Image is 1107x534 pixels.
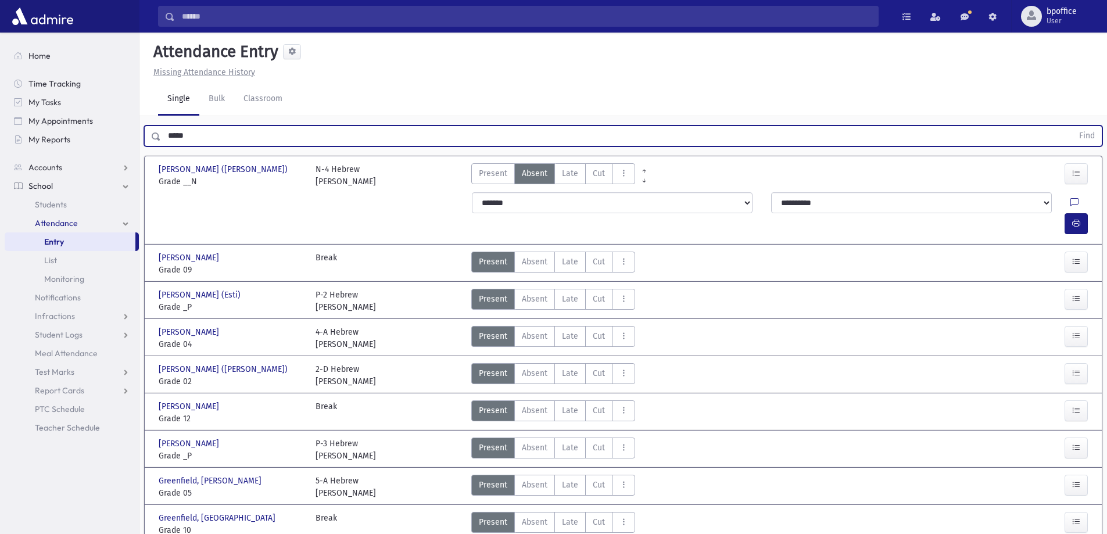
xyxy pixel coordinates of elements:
span: Absent [522,293,547,305]
span: Grade 09 [159,264,304,276]
span: [PERSON_NAME] [159,400,221,413]
a: My Reports [5,130,139,149]
span: Entry [44,236,64,247]
span: Present [479,367,507,379]
span: Monitoring [44,274,84,284]
span: Present [479,404,507,417]
span: Cut [593,404,605,417]
span: Absent [522,256,547,268]
div: AttTypes [471,400,635,425]
div: AttTypes [471,475,635,499]
span: bpoffice [1047,7,1077,16]
span: Greenfield, [GEOGRAPHIC_DATA] [159,512,278,524]
span: [PERSON_NAME] [159,326,221,338]
span: Present [479,167,507,180]
a: Bulk [199,83,234,116]
span: Notifications [35,292,81,303]
span: Late [562,330,578,342]
a: Meal Attendance [5,344,139,363]
a: Home [5,46,139,65]
span: Cut [593,293,605,305]
span: Present [479,330,507,342]
div: AttTypes [471,252,635,276]
div: 2-D Hebrew [PERSON_NAME] [316,363,376,388]
span: Home [28,51,51,61]
u: Missing Attendance History [153,67,255,77]
span: Cut [593,256,605,268]
div: Break [316,400,337,425]
a: Student Logs [5,325,139,344]
div: AttTypes [471,363,635,388]
span: Grade 04 [159,338,304,350]
span: Accounts [28,162,62,173]
a: Classroom [234,83,292,116]
span: Meal Attendance [35,348,98,359]
button: Find [1072,126,1102,146]
span: List [44,255,57,266]
span: Late [562,256,578,268]
a: Attendance [5,214,139,232]
a: Teacher Schedule [5,418,139,437]
div: 5-A Hebrew [PERSON_NAME] [316,475,376,499]
input: Search [175,6,878,27]
a: Accounts [5,158,139,177]
span: Late [562,167,578,180]
a: Entry [5,232,135,251]
span: Grade __N [159,175,304,188]
div: P-2 Hebrew [PERSON_NAME] [316,289,376,313]
span: Test Marks [35,367,74,377]
div: P-3 Hebrew [PERSON_NAME] [316,438,376,462]
span: My Appointments [28,116,93,126]
span: [PERSON_NAME] [159,438,221,450]
span: Infractions [35,311,75,321]
span: Cut [593,167,605,180]
div: N-4 Hebrew [PERSON_NAME] [316,163,376,188]
a: Monitoring [5,270,139,288]
span: Late [562,442,578,454]
span: Late [562,404,578,417]
span: PTC Schedule [35,404,85,414]
a: List [5,251,139,270]
span: Late [562,293,578,305]
span: Absent [522,442,547,454]
div: AttTypes [471,289,635,313]
span: Students [35,199,67,210]
div: Break [316,252,337,276]
span: Cut [593,442,605,454]
span: Absent [522,479,547,491]
div: AttTypes [471,163,635,188]
a: PTC Schedule [5,400,139,418]
span: Absent [522,516,547,528]
span: School [28,181,53,191]
span: Absent [522,404,547,417]
span: Grade 12 [159,413,304,425]
a: Report Cards [5,381,139,400]
span: Absent [522,330,547,342]
div: AttTypes [471,438,635,462]
span: Late [562,516,578,528]
span: Absent [522,167,547,180]
a: My Tasks [5,93,139,112]
span: [PERSON_NAME] [159,252,221,264]
span: My Reports [28,134,70,145]
span: Absent [522,367,547,379]
span: Present [479,442,507,454]
span: Cut [593,367,605,379]
span: Grade _P [159,450,304,462]
span: [PERSON_NAME] ([PERSON_NAME]) [159,363,290,375]
span: Cut [593,330,605,342]
span: Present [479,256,507,268]
a: Test Marks [5,363,139,381]
span: Student Logs [35,329,83,340]
div: 4-A Hebrew [PERSON_NAME] [316,326,376,350]
a: Notifications [5,288,139,307]
a: School [5,177,139,195]
img: AdmirePro [9,5,76,28]
span: Report Cards [35,385,84,396]
span: Teacher Schedule [35,422,100,433]
a: Single [158,83,199,116]
a: Students [5,195,139,214]
span: Grade 02 [159,375,304,388]
a: Time Tracking [5,74,139,93]
span: [PERSON_NAME] (Esti) [159,289,243,301]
